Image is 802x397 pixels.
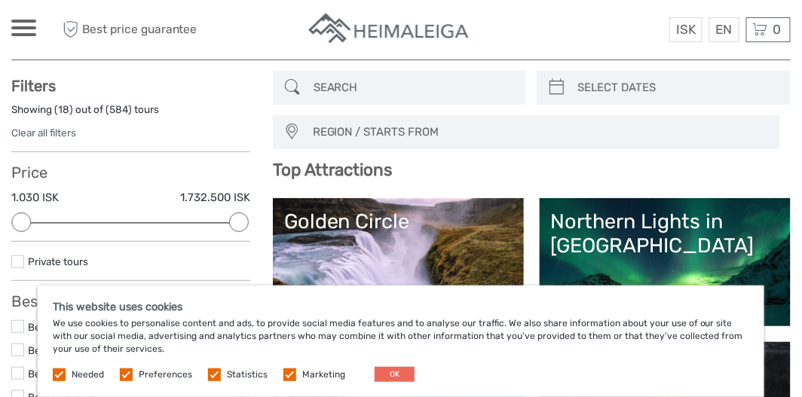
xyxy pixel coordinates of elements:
[273,160,393,180] b: Top Attractions
[38,286,764,397] div: We use cookies to personalise content and ads, to provide social media features and to analyse ou...
[551,209,779,315] a: Northern Lights in [GEOGRAPHIC_DATA]
[58,102,69,117] label: 18
[72,368,104,381] label: Needed
[28,368,104,380] a: Best of Summer
[28,344,183,356] a: Best of Reykjanes/Eruption Sites
[11,292,250,310] h3: Best Of
[21,26,170,38] p: We're away right now. Please check back later!
[709,17,739,42] div: EN
[59,17,207,42] span: Best price guarantee
[139,368,192,381] label: Preferences
[551,209,779,258] div: Northern Lights in [GEOGRAPHIC_DATA]
[676,22,696,37] span: ISK
[302,368,345,381] label: Marketing
[11,127,76,139] a: Clear all filters
[180,190,250,206] label: 1.732.500 ISK
[308,75,519,101] input: SEARCH
[375,367,415,382] button: OK
[28,255,88,267] a: Private tours
[11,190,59,206] label: 1.030 ISK
[11,77,56,95] strong: Filters
[307,11,473,48] img: Apartments in Reykjavik
[11,102,250,126] div: Showing ( ) out of ( ) tours
[11,163,250,182] h3: Price
[227,368,268,381] label: Statistics
[306,120,773,145] button: REGION / STARTS FROM
[53,301,749,313] h5: This website uses cookies
[109,102,128,117] label: 584
[771,22,784,37] span: 0
[28,321,112,333] a: Best for Self Drive
[173,23,191,41] button: Open LiveChat chat widget
[571,75,783,101] input: SELECT DATES
[284,209,513,315] a: Golden Circle
[284,209,513,234] div: Golden Circle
